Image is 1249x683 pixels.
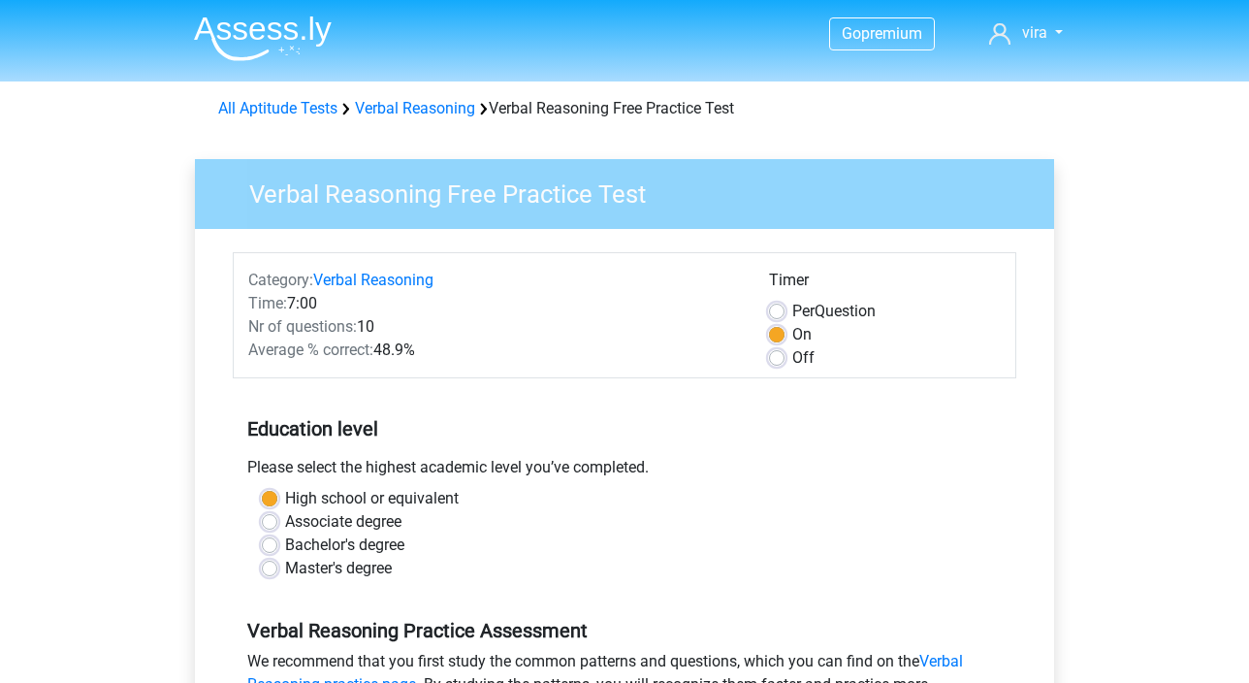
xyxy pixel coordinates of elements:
label: Bachelor's degree [285,534,404,557]
span: premium [861,24,922,43]
span: Time: [248,294,287,312]
label: High school or equivalent [285,487,459,510]
div: Verbal Reasoning Free Practice Test [210,97,1039,120]
div: Please select the highest academic level you’ve completed. [233,456,1016,487]
span: vira [1022,23,1047,42]
label: On [792,323,812,346]
h5: Education level [247,409,1002,448]
span: Average % correct: [248,341,373,359]
div: 10 [234,315,754,339]
label: Question [792,300,876,323]
span: Go [842,24,861,43]
div: 7:00 [234,292,754,315]
span: Per [792,302,815,320]
a: vira [981,21,1071,45]
div: Timer [769,269,1001,300]
label: Associate degree [285,510,401,534]
div: 48.9% [234,339,754,362]
h3: Verbal Reasoning Free Practice Test [226,172,1040,210]
a: All Aptitude Tests [218,99,337,117]
span: Category: [248,271,313,289]
h5: Verbal Reasoning Practice Assessment [247,619,1002,642]
a: Verbal Reasoning [355,99,475,117]
label: Master's degree [285,557,392,580]
a: Verbal Reasoning [313,271,433,289]
img: Assessly [194,16,332,61]
a: Gopremium [830,20,934,47]
label: Off [792,346,815,370]
span: Nr of questions: [248,317,357,336]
